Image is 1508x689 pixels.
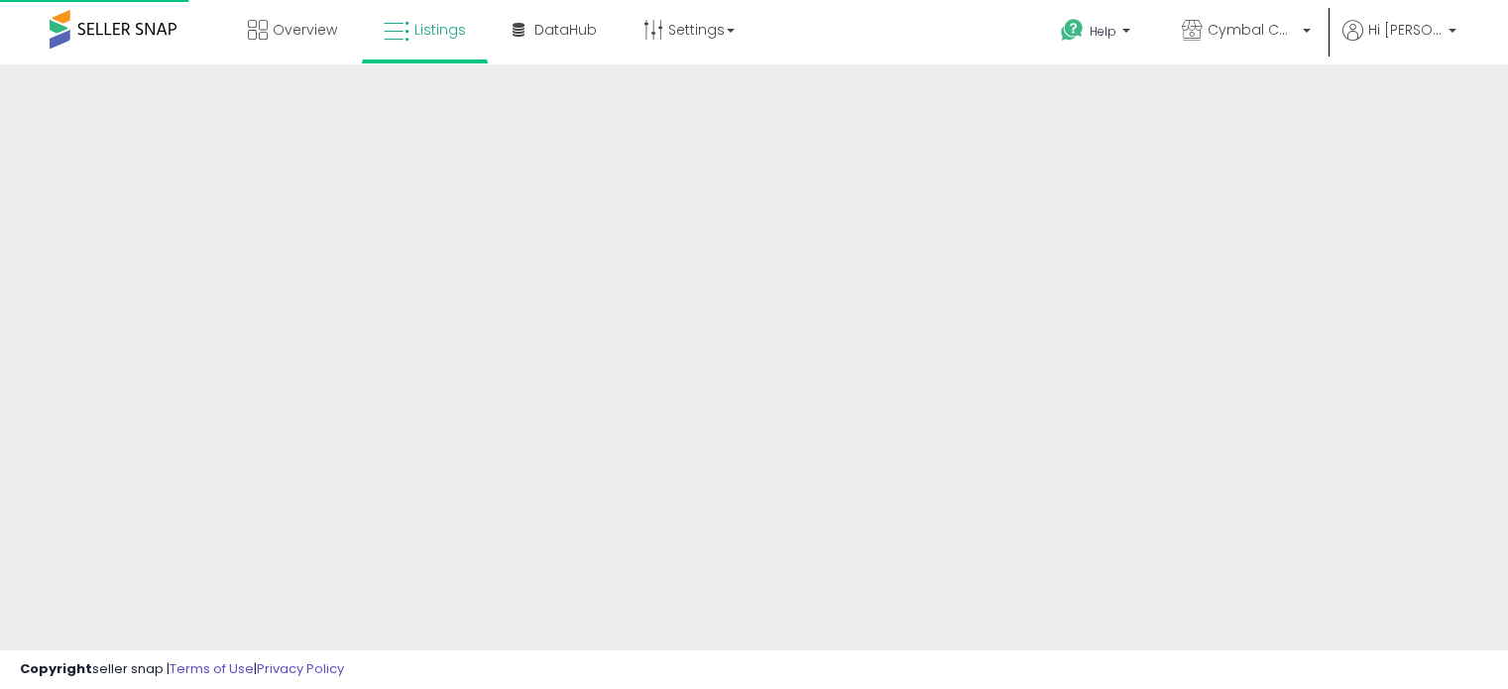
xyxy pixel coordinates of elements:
span: Hi [PERSON_NAME] [1368,20,1443,40]
i: Get Help [1060,18,1085,43]
span: Listings [414,20,466,40]
span: Overview [273,20,337,40]
span: Help [1090,23,1116,40]
a: Terms of Use [170,659,254,678]
a: Help [1045,3,1150,64]
a: Hi [PERSON_NAME] [1342,20,1456,64]
span: Cymbal Communications [1208,20,1297,40]
div: seller snap | | [20,660,344,679]
a: Privacy Policy [257,659,344,678]
strong: Copyright [20,659,92,678]
span: DataHub [534,20,597,40]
